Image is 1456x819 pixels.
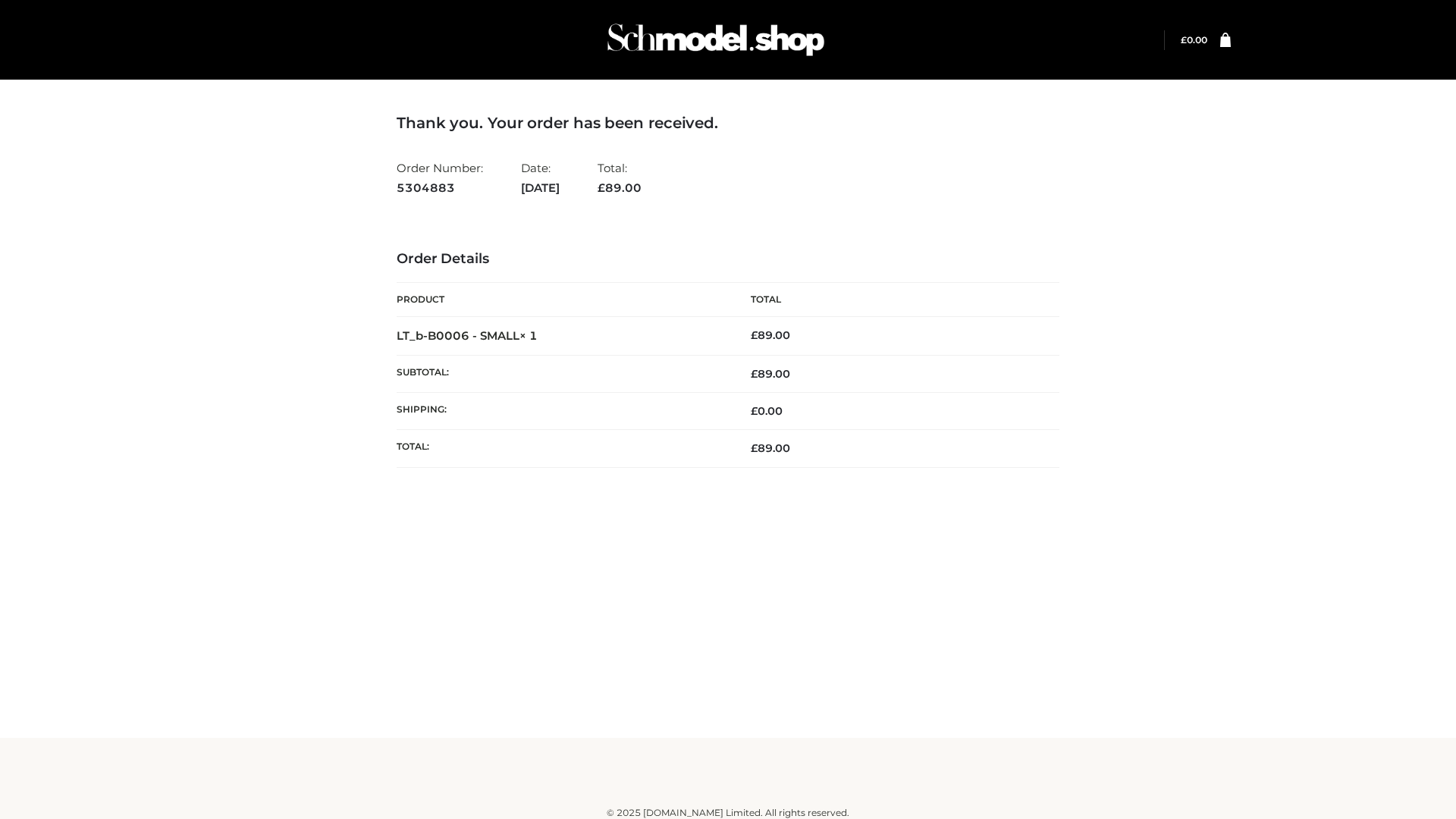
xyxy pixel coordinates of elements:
span: £ [751,404,758,418]
span: 89.00 [751,441,790,455]
span: £ [751,441,758,455]
h3: Order Details [397,251,1059,268]
img: Schmodel Admin 964 [602,10,830,70]
span: £ [751,328,758,342]
span: 89.00 [751,367,790,381]
bdi: 0.00 [1181,34,1207,45]
th: Product [397,283,728,317]
strong: 5304883 [397,178,483,198]
strong: LT_b-B0006 - SMALL [397,328,538,343]
a: £0.00 [1181,34,1207,45]
strong: × 1 [519,328,538,343]
strong: [DATE] [521,178,560,198]
th: Total: [397,430,728,467]
th: Subtotal: [397,355,728,392]
h3: Thank you. Your order has been received. [397,114,1059,132]
th: Shipping: [397,393,728,430]
span: 89.00 [598,180,642,195]
span: £ [598,180,605,195]
th: Total [728,283,1059,317]
li: Date: [521,155,560,201]
bdi: 89.00 [751,328,790,342]
span: £ [1181,34,1187,45]
li: Total: [598,155,642,201]
bdi: 0.00 [751,404,783,418]
span: £ [751,367,758,381]
li: Order Number: [397,155,483,201]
